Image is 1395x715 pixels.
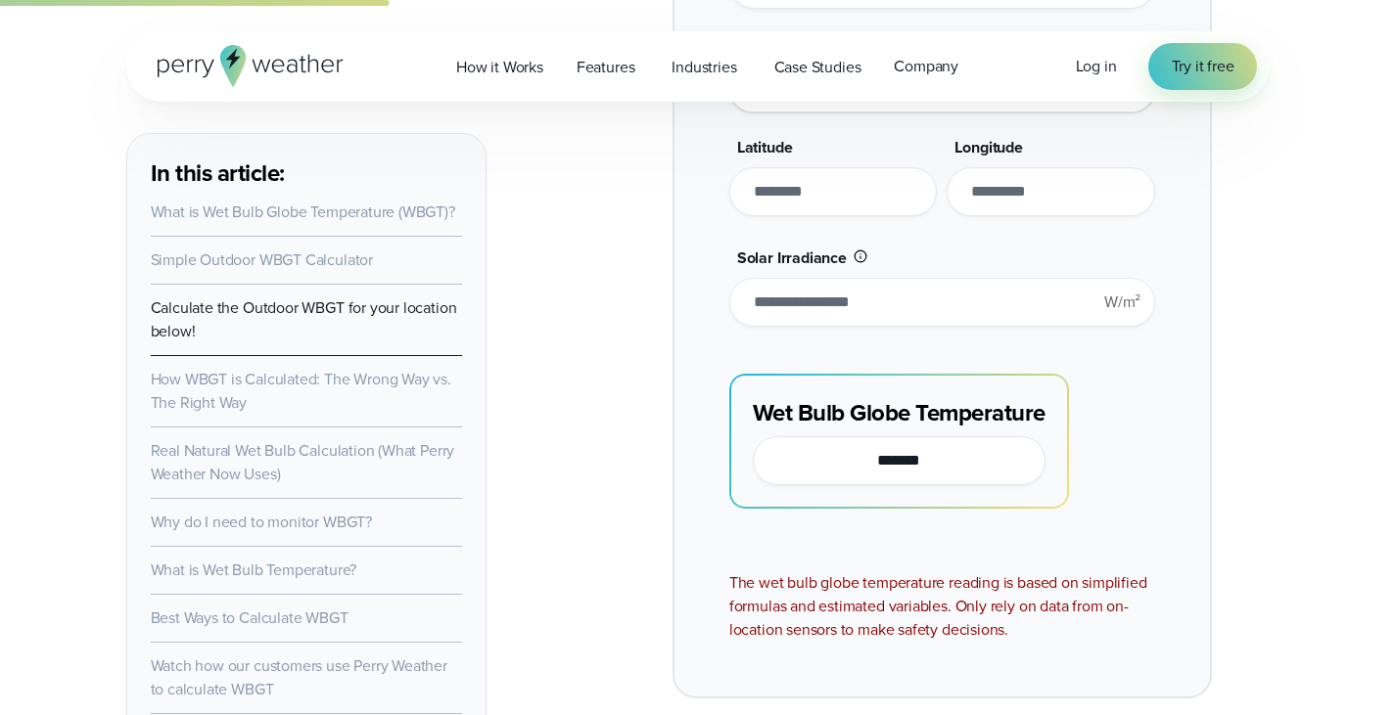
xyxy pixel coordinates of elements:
h3: In this article: [151,157,462,189]
span: Solar Irradiance [737,246,847,269]
a: Why do I need to monitor WBGT? [151,511,372,533]
span: Company [894,55,958,78]
span: Features [577,56,635,79]
div: The wet bulb globe temperature reading is based on simplified formulas and estimated variables. O... [729,571,1155,642]
a: Best Ways to Calculate WBGT [151,606,349,629]
a: Real Natural Wet Bulb Calculation (What Perry Weather Now Uses) [151,439,455,485]
span: Latitude [737,136,793,158]
a: Watch how our customers use Perry Weather to calculate WBGT [151,654,447,700]
a: How it Works [440,47,560,87]
span: Case Studies [774,56,861,79]
a: What is Wet Bulb Temperature? [151,559,357,581]
a: Calculate the Outdoor WBGT for your location below! [151,296,457,342]
a: Case Studies [758,47,878,87]
a: Log in [1076,55,1117,78]
span: Log in [1076,55,1117,77]
span: Longitude [954,136,1022,158]
span: Industries [672,56,736,79]
a: How WBGT is Calculated: The Wrong Way vs. The Right Way [151,368,451,414]
span: Try it free [1172,55,1234,78]
span: How it Works [456,56,543,79]
a: What is Wet Bulb Globe Temperature (WBGT)? [151,201,455,223]
a: Simple Outdoor WBGT Calculator [151,248,373,271]
a: Try it free [1148,43,1258,90]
